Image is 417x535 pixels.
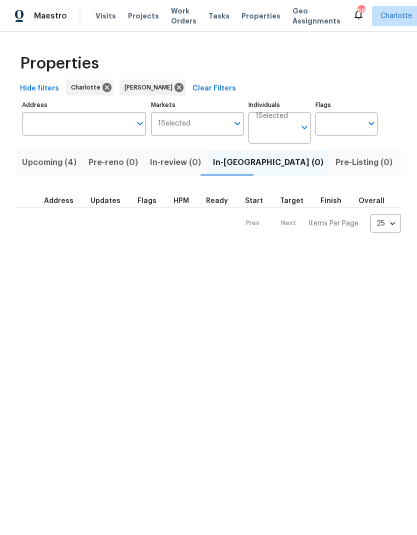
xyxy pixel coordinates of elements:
button: Open [133,116,147,130]
span: In-review (0) [150,155,201,169]
span: In-[GEOGRAPHIC_DATA] (0) [213,155,323,169]
span: Flags [137,197,156,204]
button: Open [297,120,311,134]
p: Items Per Page [308,218,358,228]
span: 1 Selected [158,119,190,128]
label: Flags [315,102,377,108]
span: Geo Assignments [292,6,340,26]
span: Target [280,197,303,204]
span: HPM [173,197,189,204]
span: Start [245,197,263,204]
div: Days past target finish date [358,197,393,204]
label: Individuals [248,102,310,108]
span: Pre-reno (0) [88,155,138,169]
span: [PERSON_NAME] [124,82,176,92]
nav: Pagination Navigation [236,214,401,232]
div: 25 [370,210,401,236]
span: Visits [95,11,116,21]
button: Open [230,116,244,130]
button: Open [364,116,378,130]
span: Tasks [208,12,229,19]
span: Projects [128,11,159,21]
span: Clear Filters [192,82,236,95]
span: Hide filters [20,82,59,95]
span: Finish [320,197,341,204]
span: 1 Selected [255,112,288,120]
label: Address [22,102,146,108]
label: Markets [151,102,244,108]
span: Overall [358,197,384,204]
span: Upcoming (4) [22,155,76,169]
div: [PERSON_NAME] [119,79,185,95]
span: Charlotte [380,11,412,21]
button: Clear Filters [188,79,240,98]
div: 68 [357,6,364,16]
span: Ready [206,197,228,204]
span: Pre-Listing (0) [335,155,392,169]
span: Maestro [34,11,67,21]
div: Actual renovation start date [245,197,272,204]
span: Properties [241,11,280,21]
div: Charlotte [66,79,113,95]
div: Projected renovation finish date [320,197,350,204]
span: Address [44,197,73,204]
span: Charlotte [71,82,104,92]
span: Work Orders [171,6,196,26]
button: Hide filters [16,79,63,98]
span: Properties [20,58,99,68]
div: Target renovation project end date [280,197,312,204]
div: Earliest renovation start date (first business day after COE or Checkout) [206,197,237,204]
span: Updates [90,197,120,204]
